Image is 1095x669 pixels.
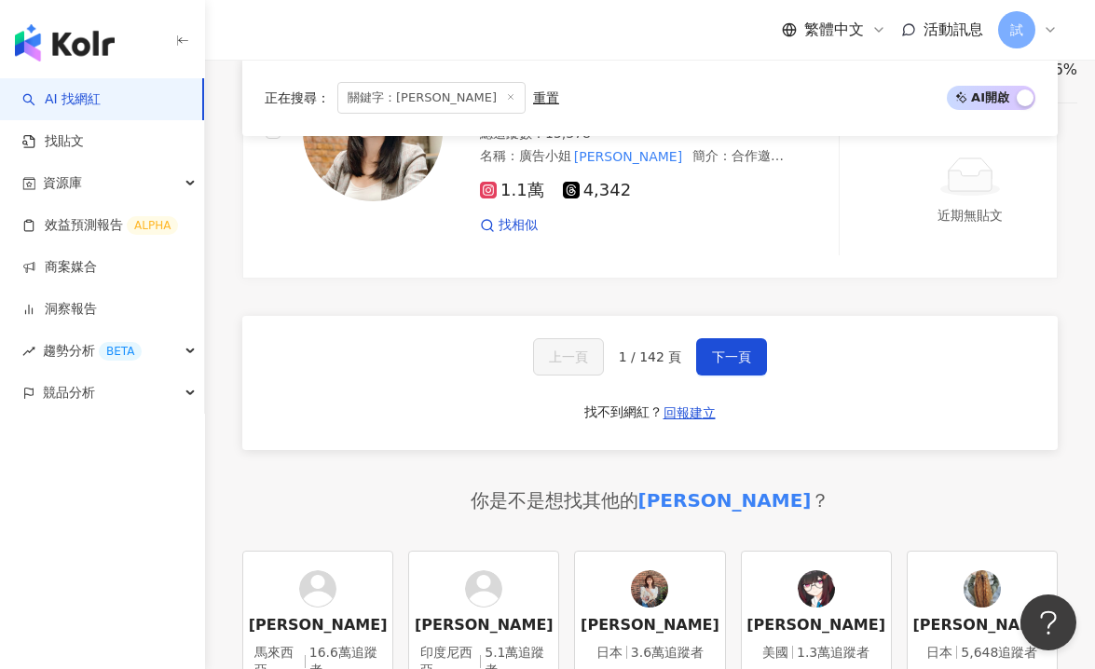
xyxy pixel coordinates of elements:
span: 正在搜尋 ： [265,90,330,105]
div: 日本 [926,644,952,662]
span: 廣告小姐 [519,148,571,163]
img: KOL Avatar [631,570,668,608]
a: 找相似 [480,216,538,235]
div: [PERSON_NAME] [249,615,388,635]
div: 找不到網紅？ [584,403,663,422]
div: [PERSON_NAME] [638,487,812,513]
span: 繁體中文 [804,20,864,40]
span: 4,342 [563,181,632,200]
span: 找相似 [499,216,538,235]
a: 洞察報告 [22,300,97,319]
div: [PERSON_NAME] [746,615,885,635]
img: logo [15,24,115,61]
span: 名稱 ： [480,148,685,163]
span: 競品分析 [43,372,95,414]
div: 近期無貼文 [938,205,1003,225]
div: [PERSON_NAME] [581,615,719,635]
div: BETA [99,342,142,361]
div: 5,648追蹤者 [961,644,1037,662]
div: [PERSON_NAME] [415,615,554,635]
span: 下一頁 [712,349,751,364]
span: 回報建立 [664,405,716,420]
a: 效益預測報告ALPHA [22,216,178,235]
a: 商案媒合 [22,258,97,277]
mark: [PERSON_NAME] [607,164,720,184]
button: 上一頁 [533,338,604,375]
span: 趨勢分析 [43,330,142,372]
div: 重置 [533,90,559,105]
span: 試 [1010,20,1023,40]
div: 3.6萬追蹤者 [631,644,704,662]
div: [PERSON_NAME] [912,615,1051,635]
span: 關鍵字：[PERSON_NAME] [337,82,526,114]
a: searchAI 找網紅 [22,90,101,109]
span: 資源庫 [43,162,82,204]
span: 1 / 142 頁 [619,349,682,364]
iframe: Help Scout Beacon - Open [1020,594,1076,650]
span: 1.1萬 [480,181,544,200]
button: 回報建立 [663,398,717,428]
span: rise [22,345,35,358]
mark: [PERSON_NAME] [571,146,685,167]
a: 找貼文 [22,132,84,151]
div: 日本 [596,644,623,662]
button: 下一頁 [696,338,767,375]
div: 你是不是想找其他的 ？ [471,487,830,513]
span: 活動訊息 [924,20,983,38]
img: KOL Avatar [465,570,502,608]
img: KOL Avatar [798,570,835,608]
div: 1.3萬追蹤者 [797,644,869,662]
div: 美國 [762,644,788,662]
img: KOL Avatar [964,570,1001,608]
img: KOL Avatar [299,570,336,608]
